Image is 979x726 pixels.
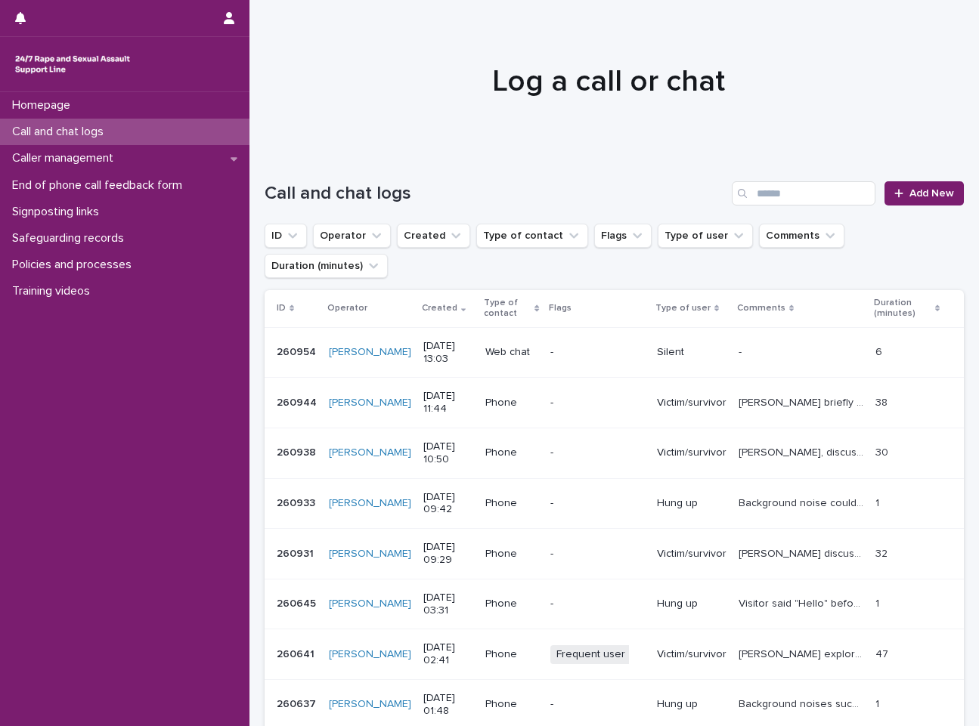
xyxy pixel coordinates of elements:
[875,343,885,359] p: 6
[265,254,388,278] button: Duration (minutes)
[657,346,727,359] p: Silent
[397,224,470,248] button: Created
[6,231,136,246] p: Safeguarding records
[550,698,645,711] p: -
[265,327,964,378] tr: 260954260954 [PERSON_NAME] [DATE] 13:03Web chat-Silent-- 66
[594,224,652,248] button: Flags
[277,645,318,661] p: 260641
[329,698,411,711] a: [PERSON_NAME]
[265,629,964,680] tr: 260641260641 [PERSON_NAME] [DATE] 02:41PhoneFrequent userVictim/survivor[PERSON_NAME] explored th...
[485,648,538,661] p: Phone
[265,579,964,629] tr: 260645260645 [PERSON_NAME] [DATE] 03:31Phone-Hung upVisitor said "Hello" before then hanging upVi...
[550,446,645,459] p: -
[422,300,457,317] p: Created
[875,695,882,711] p: 1
[6,151,125,165] p: Caller management
[485,698,538,711] p: Phone
[277,394,320,409] p: 260944
[423,592,473,617] p: [DATE] 03:31
[265,378,964,428] tr: 260944260944 [PERSON_NAME] [DATE] 11:44Phone-Victim/survivor[PERSON_NAME] briefly discussed her p...
[423,390,473,416] p: [DATE] 11:44
[423,692,473,718] p: [DATE] 01:48
[265,224,307,248] button: ID
[329,446,411,459] a: [PERSON_NAME]
[739,645,867,661] p: Margret explored thoughts and feelings surrounding her experience of SV and the physical affects ...
[6,258,144,272] p: Policies and processes
[550,346,645,359] p: -
[875,545,891,561] p: 32
[875,394,891,409] p: 38
[657,548,727,561] p: Victim/survivor
[6,284,102,298] p: Training videos
[485,598,538,610] p: Phone
[423,641,473,667] p: [DATE] 02:41
[874,295,931,323] p: Duration (minutes)
[739,394,867,409] p: Kristy briefly discussed her past experience with SV and emotional abuse, perpetrated by her ex-p...
[6,98,82,113] p: Homepage
[476,224,588,248] button: Type of contact
[549,300,572,317] p: Flags
[329,497,411,510] a: [PERSON_NAME]
[739,494,867,510] p: Background noise could be heard
[277,695,319,711] p: 260637
[484,295,531,323] p: Type of contact
[265,183,726,205] h1: Call and chat logs
[329,397,411,409] a: [PERSON_NAME]
[329,548,411,561] a: [PERSON_NAME]
[329,598,411,610] a: [PERSON_NAME]
[265,529,964,579] tr: 260931260931 [PERSON_NAME] [DATE] 09:29Phone-Victim/survivor[PERSON_NAME] discussed her thoughts ...
[423,491,473,517] p: [DATE] 09:42
[739,695,867,711] p: Background noises such as moving around and a zipper could be heard before visitor hung up
[265,478,964,529] tr: 260933260933 [PERSON_NAME] [DATE] 09:42Phone-Hung upBackground noise could be heardBackground noi...
[657,397,727,409] p: Victim/survivor
[657,698,727,711] p: Hung up
[739,545,867,561] p: Lisa discussed her thoughts and feelings surrounding her recent experience with SV, and how this ...
[6,125,116,139] p: Call and chat logs
[423,440,473,466] p: [DATE] 10:50
[12,49,133,79] img: rhQMoQhaT3yELyF149Cw
[909,188,954,199] span: Add New
[657,497,727,510] p: Hung up
[759,224,844,248] button: Comments
[657,648,727,661] p: Victim/survivor
[485,446,538,459] p: Phone
[265,63,953,100] h1: Log a call or chat
[327,300,367,317] p: Operator
[550,548,645,561] p: -
[485,346,538,359] p: Web chat
[732,181,875,205] input: Search
[329,346,411,359] a: [PERSON_NAME]
[875,645,891,661] p: 47
[658,224,753,248] button: Type of user
[423,541,473,567] p: [DATE] 09:29
[655,300,711,317] p: Type of user
[277,545,317,561] p: 260931
[739,443,867,459] p: Natalie, discussed her thoughts and feelings surrounding a recent experience of SV by a close fam...
[875,595,882,610] p: 1
[277,595,319,610] p: 260645
[277,443,319,459] p: 260938
[329,648,411,661] a: [PERSON_NAME]
[875,494,882,510] p: 1
[550,598,645,610] p: -
[657,598,727,610] p: Hung up
[265,428,964,478] tr: 260938260938 [PERSON_NAME] [DATE] 10:50Phone-Victim/survivor[PERSON_NAME], discussed her thoughts...
[550,397,645,409] p: -
[739,343,745,359] p: -
[277,300,286,317] p: ID
[550,497,645,510] p: -
[885,181,964,205] a: Add New
[739,595,867,610] p: Visitor said "Hello" before then hanging up
[6,205,111,219] p: Signposting links
[277,494,318,510] p: 260933
[6,178,194,193] p: End of phone call feedback form
[550,645,631,664] span: Frequent user
[485,497,538,510] p: Phone
[313,224,391,248] button: Operator
[657,446,727,459] p: Victim/survivor
[485,548,538,561] p: Phone
[485,397,538,409] p: Phone
[277,343,319,359] p: 260954
[423,340,473,366] p: [DATE] 13:03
